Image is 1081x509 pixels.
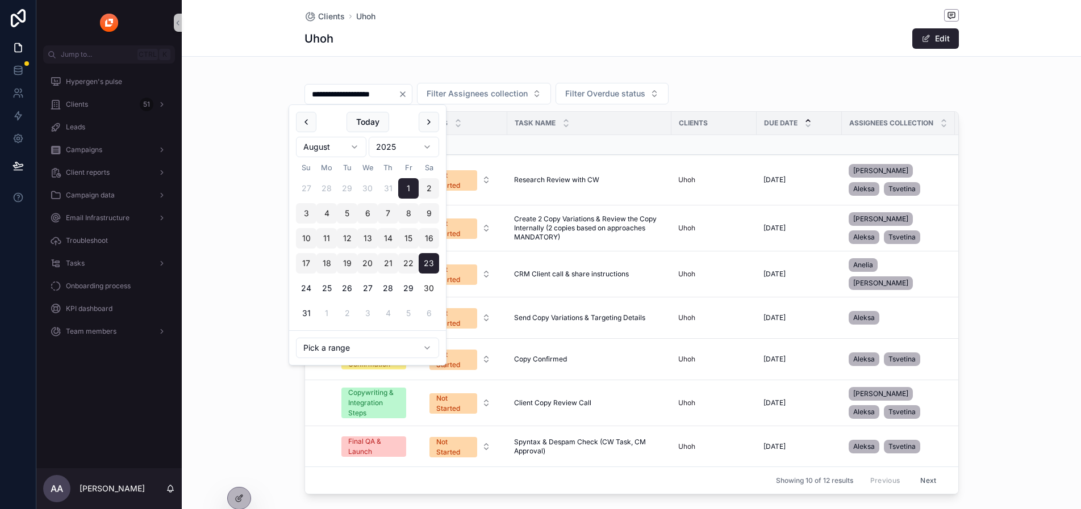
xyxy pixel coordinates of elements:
button: Saturday, September 6th, 2025 [419,303,439,323]
a: Uhoh [678,442,695,451]
span: Team members [66,327,116,336]
button: Sunday, August 17th, 2025, selected [296,253,316,274]
button: Tuesday, August 5th, 2025, selected [337,203,357,224]
a: [PERSON_NAME]AleksaTsvetina [849,210,948,246]
button: Monday, August 11th, 2025, selected [316,228,337,249]
button: Friday, August 15th, 2025, selected [398,228,419,249]
span: [PERSON_NAME] [853,214,908,224]
button: Tuesday, September 2nd, 2025 [337,303,357,323]
a: Select Button [420,302,500,334]
button: Sunday, August 3rd, 2025, selected [296,203,316,224]
a: Client reports [43,162,175,183]
a: Spyntax & Despam Check (CW Task, CM Approval) [514,438,665,456]
span: [DATE] [763,442,786,451]
span: Uhoh [678,313,695,322]
button: Wednesday, August 27th, 2025 [357,278,378,298]
span: Troubleshoot [66,236,108,245]
button: Friday, September 5th, 2025 [398,303,419,323]
span: Tsvetina [888,233,916,242]
button: Thursday, August 21st, 2025, selected [378,253,398,274]
span: [DATE] [763,270,786,279]
a: [DATE] [763,355,835,364]
span: Anelia [853,260,873,270]
a: Uhoh [678,355,695,364]
button: Wednesday, August 20th, 2025, selected [357,253,378,274]
span: Clients [318,11,345,22]
div: Not Started [436,350,470,370]
div: Not Started [436,218,470,239]
span: Email Infrastructure [66,213,130,222]
span: CRM Client call & share instructions [514,270,629,279]
button: Today [347,112,389,132]
span: Tasks [66,259,85,268]
button: Monday, September 1st, 2025 [316,303,337,323]
a: Select Button [420,212,500,244]
a: Uhoh [678,270,695,279]
span: Aleksa [853,442,875,451]
span: Task name [515,119,556,128]
a: Clients [304,11,345,22]
a: Leads [43,117,175,137]
div: Not Started [436,264,470,285]
span: Tsvetina [888,407,916,417]
span: Tsvetina [888,184,916,193]
button: Thursday, August 28th, 2025 [378,278,398,298]
span: KPI dashboard [66,304,112,313]
span: Due date [764,119,798,128]
th: Sunday [296,162,316,174]
span: Jump to... [61,50,133,59]
div: Not Started [436,437,470,457]
span: Aleksa [853,407,875,417]
a: Final QA & Launch [341,436,406,457]
span: [DATE] [763,175,786,184]
span: Showing 10 of 12 results [776,476,853,485]
a: Select Button [420,343,500,375]
a: Send Copy Variations & Targeting Details [514,313,665,322]
button: Select Button [420,165,500,195]
span: Aleksa [853,233,875,242]
a: Uhoh [678,442,750,451]
button: Wednesday, September 3rd, 2025 [357,303,378,323]
span: Filter Overdue status [565,88,645,99]
button: Friday, August 8th, 2025, selected [398,203,419,224]
a: Clients51 [43,94,175,115]
a: Uhoh [678,224,695,233]
th: Tuesday [337,162,357,174]
a: Aleksa [849,309,948,327]
button: Thursday, September 4th, 2025 [378,303,398,323]
a: Uhoh [678,224,750,233]
button: Monday, August 25th, 2025 [316,278,337,298]
span: Tsvetina [888,355,916,364]
a: Select Button [420,258,500,290]
span: Clients [66,100,88,109]
button: Sunday, August 10th, 2025, selected [296,228,316,249]
h1: Uhoh [304,31,333,47]
a: [DATE] [763,398,835,407]
span: Leads [66,123,85,132]
p: [PERSON_NAME] [80,483,145,494]
a: Copywriting & Integration Steps [341,388,406,418]
button: Saturday, August 16th, 2025, selected [419,228,439,249]
span: Send Copy Variations & Targeting Details [514,313,645,322]
span: Copy Confirmed [514,355,567,364]
a: Uhoh [678,398,695,407]
a: KPI dashboard [43,298,175,319]
span: Uhoh [356,11,375,22]
button: Monday, August 18th, 2025, selected [316,253,337,274]
a: Uhoh [678,398,750,407]
span: Research Review with CW [514,175,599,184]
span: [DATE] [763,398,786,407]
a: Tasks [43,253,175,274]
a: Select Button [420,431,500,462]
span: Hypergen's pulse [66,77,122,86]
span: Aleksa [853,313,875,322]
button: Saturday, August 2nd, 2025, selected [419,178,439,199]
a: Select Button [420,387,500,419]
th: Friday [398,162,419,174]
table: August 2025 [296,162,439,323]
span: Client reports [66,168,110,177]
